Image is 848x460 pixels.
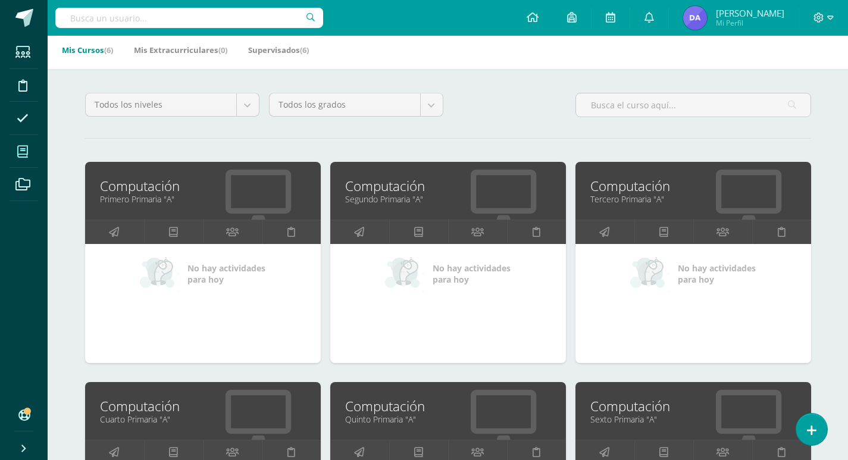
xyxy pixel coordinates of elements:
[86,93,259,116] a: Todos los niveles
[100,414,306,425] a: Cuarto Primaria "A"
[345,414,551,425] a: Quinto Primaria "A"
[716,7,784,19] span: [PERSON_NAME]
[590,414,796,425] a: Sexto Primaria "A"
[433,262,511,285] span: No hay actividades para hoy
[140,256,179,292] img: no_activities_small.png
[345,397,551,415] a: Computación
[716,18,784,28] span: Mi Perfil
[62,40,113,60] a: Mis Cursos(6)
[590,397,796,415] a: Computación
[385,256,424,292] img: no_activities_small.png
[55,8,323,28] input: Busca un usuario...
[345,193,551,205] a: Segundo Primaria "A"
[218,45,227,55] span: (0)
[683,6,707,30] img: 746ac40fa38bec72d7f89dcbbfd4af6a.png
[134,40,227,60] a: Mis Extracurriculares(0)
[100,397,306,415] a: Computación
[270,93,443,116] a: Todos los grados
[630,256,669,292] img: no_activities_small.png
[576,93,811,117] input: Busca el curso aquí...
[345,177,551,195] a: Computación
[104,45,113,55] span: (6)
[100,177,306,195] a: Computación
[279,93,411,116] span: Todos los grados
[678,262,756,285] span: No hay actividades para hoy
[590,177,796,195] a: Computación
[300,45,309,55] span: (6)
[187,262,265,285] span: No hay actividades para hoy
[248,40,309,60] a: Supervisados(6)
[100,193,306,205] a: Primero Primaria "A"
[590,193,796,205] a: Tercero Primaria "A"
[95,93,227,116] span: Todos los niveles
